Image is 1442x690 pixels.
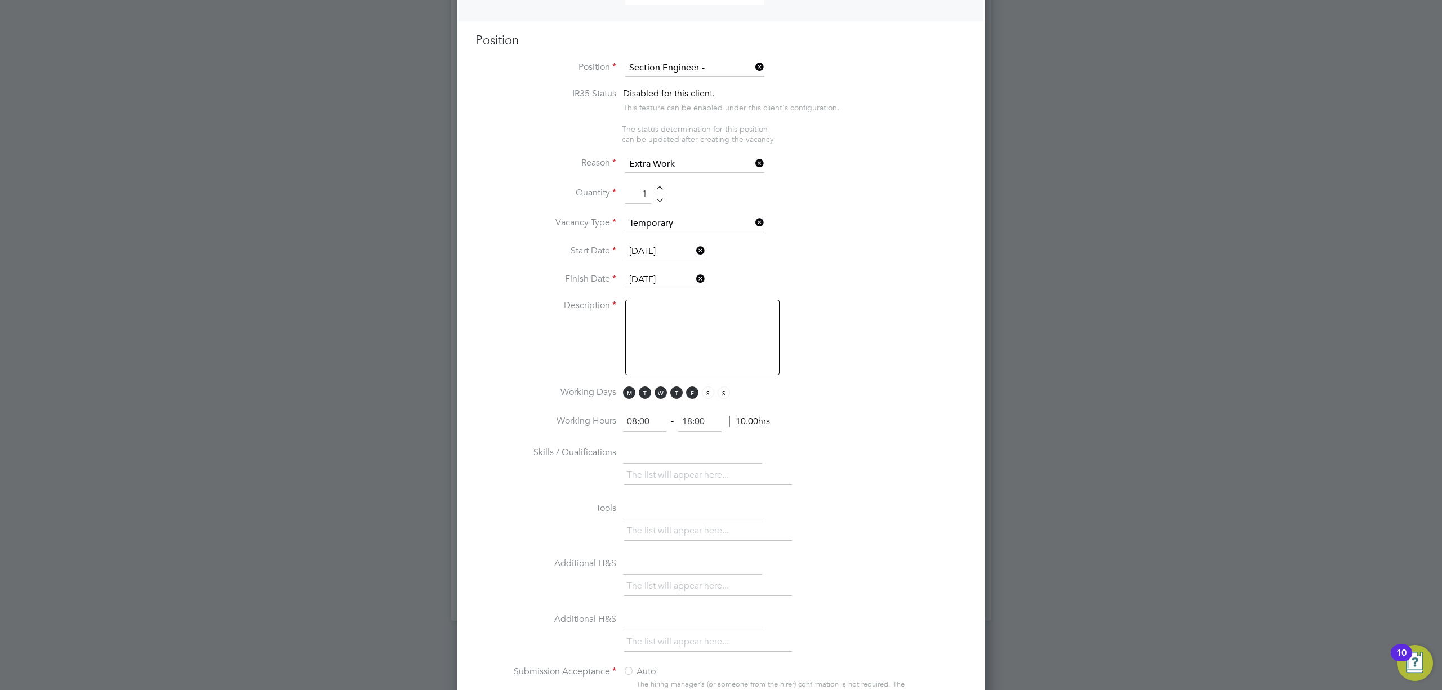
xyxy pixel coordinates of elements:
li: The list will appear here... [627,578,733,594]
label: Finish Date [475,273,616,285]
span: W [655,386,667,399]
div: 10 [1396,653,1407,667]
label: Submission Acceptance [475,666,616,678]
span: M [623,386,635,399]
label: Auto [623,666,764,678]
label: Start Date [475,245,616,257]
div: This feature can be enabled under this client's configuration. [623,100,839,113]
label: Skills / Qualifications [475,447,616,458]
input: Select one [625,215,764,232]
span: T [639,386,651,399]
input: Select one [625,243,705,260]
input: Search for... [625,60,764,77]
input: 17:00 [678,412,722,432]
span: The status determination for this position can be updated after creating the vacancy [622,124,774,144]
button: Open Resource Center, 10 new notifications [1397,645,1433,681]
input: Select one [625,156,764,173]
span: ‐ [669,416,676,427]
label: Additional H&S [475,613,616,625]
span: S [702,386,714,399]
li: The list will appear here... [627,523,733,538]
span: 10.00hrs [729,416,770,427]
span: F [686,386,698,399]
label: Working Hours [475,415,616,427]
label: Vacancy Type [475,217,616,229]
span: T [670,386,683,399]
label: IR35 Status [475,88,616,100]
label: Reason [475,157,616,169]
span: S [718,386,730,399]
label: Description [475,300,616,311]
span: Disabled for this client. [623,88,715,99]
label: Quantity [475,187,616,199]
label: Working Days [475,386,616,398]
h3: Position [475,33,967,49]
input: 08:00 [623,412,666,432]
label: Position [475,61,616,73]
li: The list will appear here... [627,468,733,483]
label: Additional H&S [475,558,616,569]
label: Tools [475,502,616,514]
input: Select one [625,271,705,288]
li: The list will appear here... [627,634,733,649]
